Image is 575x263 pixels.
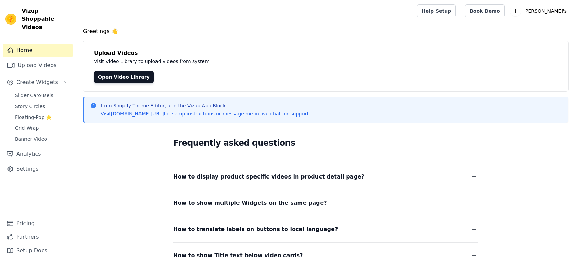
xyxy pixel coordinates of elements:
[173,198,327,208] span: How to show multiple Widgets on the same page?
[173,251,303,260] span: How to show Title text below video cards?
[15,92,53,99] span: Slider Carousels
[510,5,570,17] button: T [PERSON_NAME]'s
[16,78,58,87] span: Create Widgets
[5,14,16,25] img: Vizup
[101,110,310,117] p: Visit for setup instructions or message me in live chat for support.
[173,172,478,182] button: How to display product specific videos in product detail page?
[521,5,570,17] p: [PERSON_NAME]'s
[111,111,164,117] a: [DOMAIN_NAME][URL]
[173,225,338,234] span: How to translate labels on buttons to local language?
[11,123,73,133] a: Grid Wrap
[11,91,73,100] a: Slider Carousels
[11,112,73,122] a: Floating-Pop ⭐
[417,4,456,17] a: Help Setup
[22,7,70,31] span: Vizup Shoppable Videos
[173,198,478,208] button: How to show multiple Widgets on the same page?
[465,4,504,17] a: Book Demo
[173,225,478,234] button: How to translate labels on buttons to local language?
[83,27,568,35] h4: Greetings 👋!
[94,71,154,83] a: Open Video Library
[173,172,364,182] span: How to display product specific videos in product detail page?
[3,76,73,89] button: Create Widgets
[94,49,557,57] h4: Upload Videos
[15,114,52,121] span: Floating-Pop ⭐
[3,230,73,244] a: Partners
[3,59,73,72] a: Upload Videos
[11,102,73,111] a: Story Circles
[3,217,73,230] a: Pricing
[11,134,73,144] a: Banner Video
[3,147,73,161] a: Analytics
[15,103,45,110] span: Story Circles
[3,162,73,176] a: Settings
[101,102,310,109] p: from Shopify Theme Editor, add the Vizup App Block
[3,244,73,258] a: Setup Docs
[513,7,517,14] text: T
[15,125,39,131] span: Grid Wrap
[15,136,47,142] span: Banner Video
[173,136,478,150] h2: Frequently asked questions
[173,251,478,260] button: How to show Title text below video cards?
[3,44,73,57] a: Home
[94,57,399,65] p: Visit Video Library to upload videos from system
